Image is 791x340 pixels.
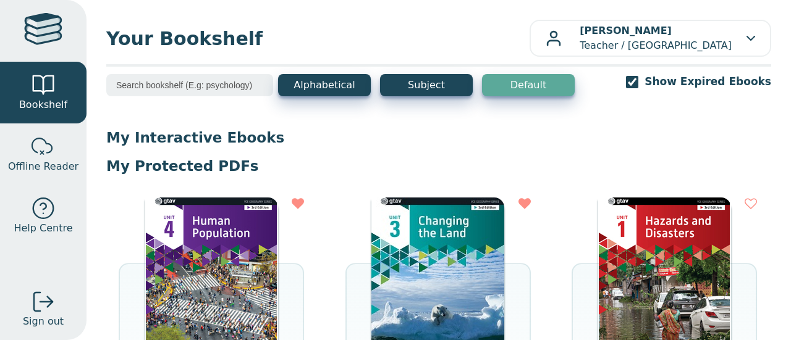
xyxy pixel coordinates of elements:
label: Show Expired Ebooks [645,74,771,89]
button: Subject [380,74,473,96]
button: [PERSON_NAME]Teacher / [GEOGRAPHIC_DATA] [530,20,771,57]
input: Search bookshelf (E.g: psychology) [106,74,273,96]
p: My Interactive Ebooks [106,128,771,147]
span: Your Bookshelf [106,25,530,52]
span: Offline Reader [8,159,78,174]
span: Bookshelf [19,97,67,112]
p: My Protected PDFs [106,157,771,175]
span: Help Centre [14,221,72,236]
button: Default [482,74,575,96]
button: Alphabetical [278,74,371,96]
b: [PERSON_NAME] [580,25,672,36]
span: Sign out [23,314,64,329]
p: Teacher / [GEOGRAPHIC_DATA] [580,23,732,53]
